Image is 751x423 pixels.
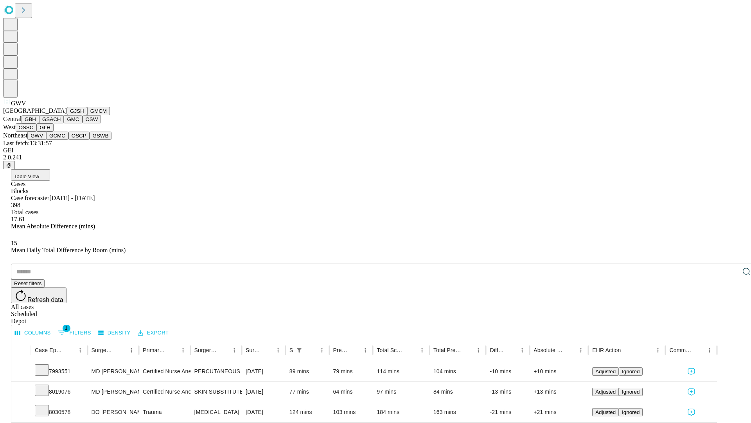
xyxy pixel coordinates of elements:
button: Table View [11,169,50,181]
div: -21 mins [490,402,526,422]
button: Sort [622,345,632,356]
button: Show filters [294,345,305,356]
button: Refresh data [11,287,66,303]
button: Menu [126,345,137,356]
span: Reset filters [14,280,41,286]
div: DO [PERSON_NAME] Iii [PERSON_NAME] A Do [92,402,135,422]
div: GEI [3,147,748,154]
span: Ignored [622,389,640,395]
div: [DATE] [246,382,282,402]
button: Adjusted [592,367,619,376]
button: Sort [218,345,229,356]
span: Central [3,116,22,122]
button: GSWB [90,132,112,140]
button: Menu [517,345,528,356]
button: GLH [36,123,53,132]
div: +21 mins [534,402,584,422]
span: Refresh data [27,296,63,303]
div: Scheduled In Room Duration [289,347,293,353]
button: Menu [316,345,327,356]
button: OSW [83,115,101,123]
span: Mean Absolute Difference (mins) [11,223,95,230]
div: 124 mins [289,402,325,422]
div: Total Scheduled Duration [377,347,405,353]
div: Surgery Date [246,347,261,353]
button: GSACH [39,115,64,123]
span: Ignored [622,369,640,374]
div: 64 mins [333,382,369,402]
button: Sort [349,345,360,356]
span: Total cases [11,209,38,215]
button: GJSH [67,107,87,115]
button: Menu [652,345,663,356]
button: Expand [15,385,27,399]
button: Ignored [619,367,643,376]
button: OSSC [16,123,37,132]
button: GCMC [46,132,68,140]
div: Certified Nurse Anesthetist [143,382,186,402]
div: [DATE] [246,402,282,422]
div: -13 mins [490,382,526,402]
div: +10 mins [534,362,584,381]
div: [MEDICAL_DATA] [194,402,238,422]
button: Sort [262,345,273,356]
button: Menu [575,345,586,356]
div: 89 mins [289,362,325,381]
span: [GEOGRAPHIC_DATA] [3,107,67,114]
div: 77 mins [289,382,325,402]
button: Sort [693,345,704,356]
button: Menu [75,345,86,356]
span: Table View [14,174,39,179]
button: Sort [64,345,75,356]
div: EHR Action [592,347,621,353]
button: @ [3,161,15,169]
span: [DATE] - [DATE] [49,195,95,201]
div: PERCUTANEOUS FIXATION METACARPAL [194,362,238,381]
button: Show filters [56,327,93,339]
div: 103 mins [333,402,369,422]
div: 97 mins [377,382,426,402]
button: Sort [506,345,517,356]
div: [DATE] [246,362,282,381]
div: 163 mins [433,402,482,422]
div: MD [PERSON_NAME] Iii [PERSON_NAME] [92,382,135,402]
div: Primary Service [143,347,165,353]
div: 1 active filter [294,345,305,356]
button: Sort [406,345,417,356]
span: 1 [63,324,70,332]
button: Adjusted [592,388,619,396]
button: Sort [167,345,178,356]
span: Adjusted [595,369,616,374]
div: 104 mins [433,362,482,381]
div: Surgery Name [194,347,217,353]
button: GMC [64,115,82,123]
button: Reset filters [11,279,45,287]
span: Case forecaster [11,195,49,201]
div: Surgeon Name [92,347,114,353]
div: Case Epic Id [35,347,63,353]
div: +13 mins [534,382,584,402]
div: 2.0.241 [3,154,748,161]
button: Ignored [619,408,643,416]
div: Predicted In Room Duration [333,347,349,353]
div: 79 mins [333,362,369,381]
span: Last fetch: 13:31:57 [3,140,52,146]
div: 184 mins [377,402,426,422]
button: Ignored [619,388,643,396]
span: Northeast [3,132,27,139]
button: Menu [273,345,284,356]
button: Sort [462,345,473,356]
button: Menu [417,345,428,356]
button: Export [136,327,171,339]
div: 84 mins [433,382,482,402]
div: Comments [669,347,692,353]
button: Sort [305,345,316,356]
div: Total Predicted Duration [433,347,462,353]
span: @ [6,162,12,168]
button: Menu [704,345,715,356]
div: 114 mins [377,362,426,381]
button: Adjusted [592,408,619,416]
button: OSCP [68,132,90,140]
span: Adjusted [595,389,616,395]
button: GWV [27,132,46,140]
